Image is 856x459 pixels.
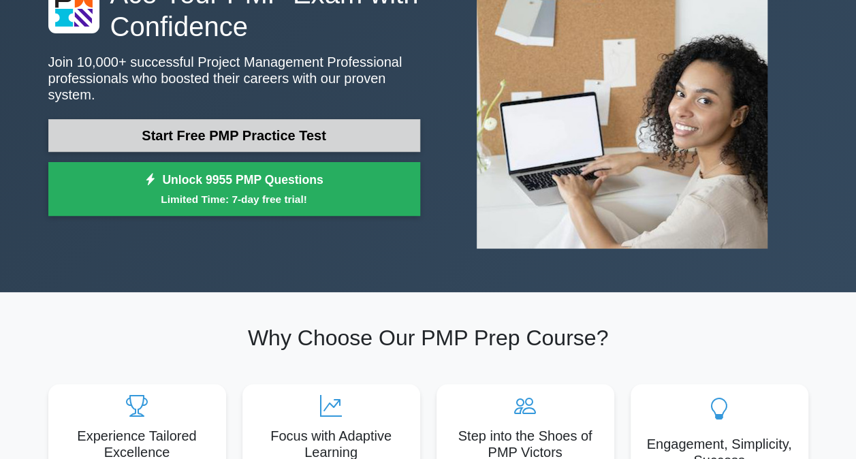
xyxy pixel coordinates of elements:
[48,119,420,152] a: Start Free PMP Practice Test
[48,325,808,351] h2: Why Choose Our PMP Prep Course?
[65,191,403,207] small: Limited Time: 7-day free trial!
[48,54,420,103] p: Join 10,000+ successful Project Management Professional professionals who boosted their careers w...
[48,162,420,217] a: Unlock 9955 PMP QuestionsLimited Time: 7-day free trial!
